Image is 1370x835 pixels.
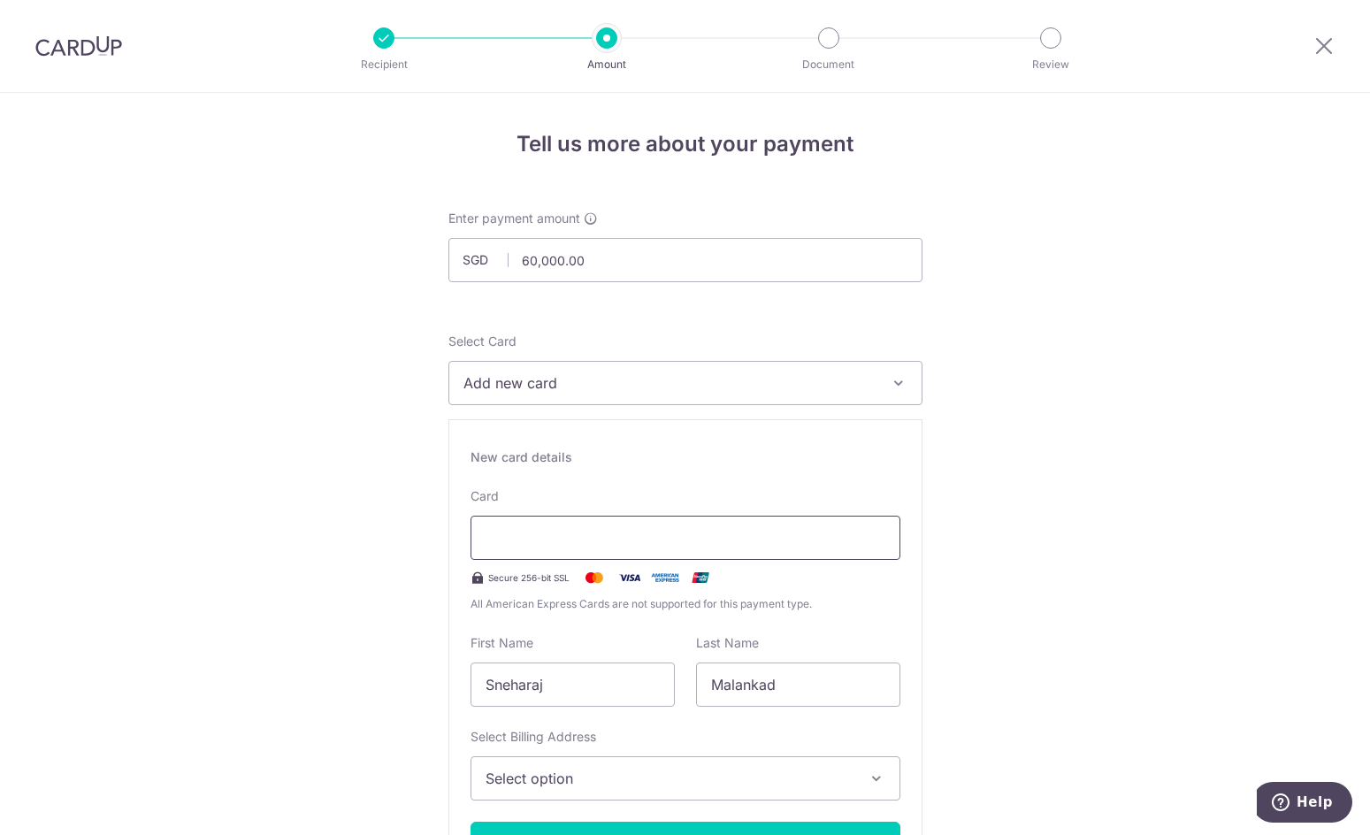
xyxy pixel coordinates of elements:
span: All American Express Cards are not supported for this payment type. [471,595,900,613]
label: Last Name [696,634,759,652]
span: Secure 256-bit SSL [488,571,570,585]
p: Document [763,56,894,73]
span: SGD [463,251,509,269]
span: Select option [486,768,853,789]
input: Cardholder Last Name [696,663,900,707]
img: .alt.unionpay [683,567,718,588]
label: Card [471,487,499,505]
p: Review [985,56,1116,73]
img: .alt.amex [647,567,683,588]
img: Visa [612,567,647,588]
input: Cardholder First Name [471,663,675,707]
div: New card details [471,448,900,466]
iframe: Secure card payment input frame [486,527,885,548]
label: Select Billing Address [471,728,596,746]
span: Add new card [463,372,876,394]
input: 0.00 [448,238,922,282]
span: Enter payment amount [448,210,580,227]
label: First Name [471,634,533,652]
img: Mastercard [577,567,612,588]
button: Select option [471,756,900,801]
p: Recipient [318,56,449,73]
p: Amount [541,56,672,73]
span: translation missing: en.payables.payment_networks.credit_card.summary.labels.select_card [448,333,517,349]
img: CardUp [35,35,122,57]
button: Add new card [448,361,922,405]
iframe: Opens a widget where you can find more information [1257,782,1352,826]
h4: Tell us more about your payment [448,128,922,160]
